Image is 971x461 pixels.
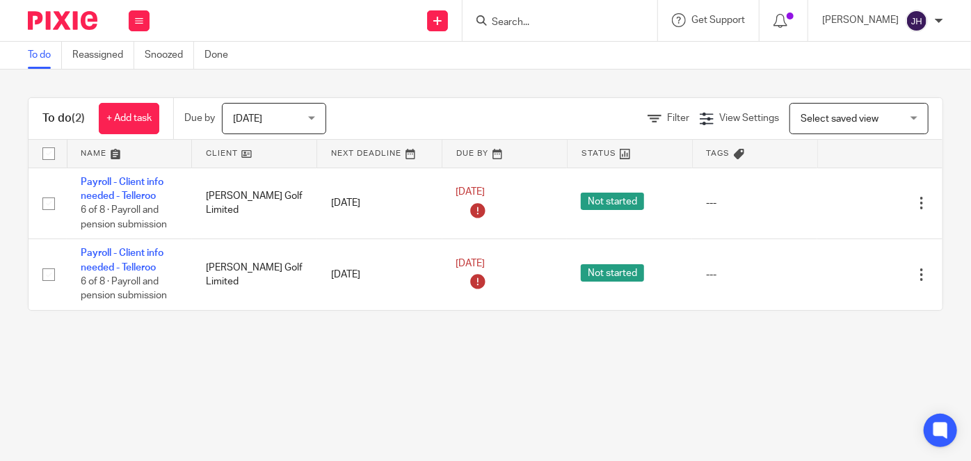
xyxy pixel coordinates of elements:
[906,10,928,32] img: svg%3E
[706,268,803,282] div: ---
[81,277,167,301] span: 6 of 8 · Payroll and pension submission
[192,168,317,239] td: [PERSON_NAME] Golf Limited
[691,15,745,25] span: Get Support
[72,42,134,69] a: Reassigned
[28,11,97,30] img: Pixie
[81,177,163,201] a: Payroll - Client info needed - Telleroo
[233,114,262,124] span: [DATE]
[42,111,85,126] h1: To do
[204,42,239,69] a: Done
[706,196,803,210] div: ---
[456,187,485,197] span: [DATE]
[719,113,779,123] span: View Settings
[81,248,163,272] a: Payroll - Client info needed - Telleroo
[707,149,730,157] span: Tags
[72,113,85,124] span: (2)
[317,168,442,239] td: [DATE]
[456,259,485,268] span: [DATE]
[581,193,644,210] span: Not started
[81,205,167,229] span: 6 of 8 · Payroll and pension submission
[184,111,215,125] p: Due by
[145,42,194,69] a: Snoozed
[28,42,62,69] a: To do
[317,239,442,310] td: [DATE]
[581,264,644,282] span: Not started
[822,13,899,27] p: [PERSON_NAME]
[192,239,317,310] td: [PERSON_NAME] Golf Limited
[99,103,159,134] a: + Add task
[801,114,878,124] span: Select saved view
[667,113,689,123] span: Filter
[490,17,616,29] input: Search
